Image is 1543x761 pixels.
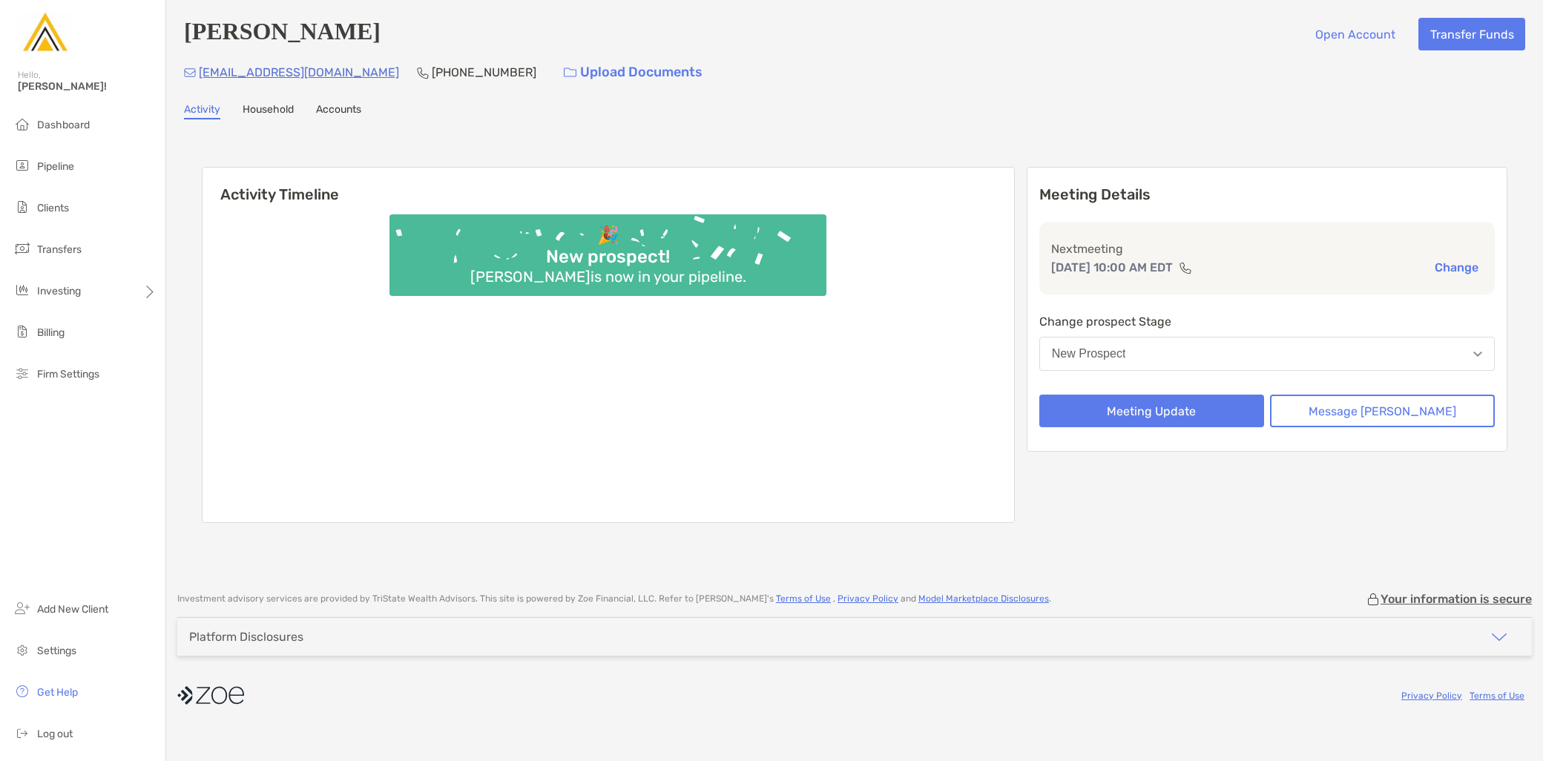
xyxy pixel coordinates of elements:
[37,160,74,173] span: Pipeline
[1052,347,1126,360] div: New Prospect
[184,68,196,77] img: Email Icon
[243,103,294,119] a: Household
[13,198,31,216] img: clients icon
[1430,260,1483,275] button: Change
[37,326,65,339] span: Billing
[1179,262,1192,274] img: communication type
[1418,18,1525,50] button: Transfer Funds
[37,243,82,256] span: Transfers
[184,103,220,119] a: Activity
[1381,592,1532,606] p: Your information is secure
[564,67,576,78] img: button icon
[838,593,898,604] a: Privacy Policy
[18,6,71,59] img: Zoe Logo
[1039,185,1495,204] p: Meeting Details
[37,728,73,740] span: Log out
[432,63,536,82] p: [PHONE_NUMBER]
[13,641,31,659] img: settings icon
[776,593,831,604] a: Terms of Use
[177,679,244,712] img: company logo
[37,202,69,214] span: Clients
[203,168,1014,203] h6: Activity Timeline
[13,323,31,340] img: billing icon
[37,368,99,380] span: Firm Settings
[184,18,381,50] h4: [PERSON_NAME]
[37,603,108,616] span: Add New Client
[189,630,303,644] div: Platform Disclosures
[13,115,31,133] img: dashboard icon
[417,67,429,79] img: Phone Icon
[591,225,625,246] div: 🎉
[13,682,31,700] img: get-help icon
[13,240,31,257] img: transfers icon
[1490,628,1508,646] img: icon arrow
[13,724,31,742] img: logout icon
[13,364,31,382] img: firm-settings icon
[177,593,1051,604] p: Investment advisory services are provided by TriState Wealth Advisors . This site is powered by Z...
[464,268,752,286] div: [PERSON_NAME] is now in your pipeline.
[37,285,81,297] span: Investing
[1051,240,1483,258] p: Next meeting
[37,686,78,699] span: Get Help
[1039,337,1495,371] button: New Prospect
[316,103,361,119] a: Accounts
[1039,312,1495,331] p: Change prospect Stage
[18,80,157,93] span: [PERSON_NAME]!
[554,56,712,88] a: Upload Documents
[540,246,676,268] div: New prospect!
[1051,258,1173,277] p: [DATE] 10:00 AM EDT
[199,63,399,82] p: [EMAIL_ADDRESS][DOMAIN_NAME]
[1303,18,1407,50] button: Open Account
[13,599,31,617] img: add_new_client icon
[1039,395,1264,427] button: Meeting Update
[1401,691,1462,701] a: Privacy Policy
[13,281,31,299] img: investing icon
[918,593,1049,604] a: Model Marketplace Disclosures
[1470,691,1524,701] a: Terms of Use
[13,157,31,174] img: pipeline icon
[37,119,90,131] span: Dashboard
[1473,352,1482,357] img: Open dropdown arrow
[1270,395,1495,427] button: Message [PERSON_NAME]
[37,645,76,657] span: Settings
